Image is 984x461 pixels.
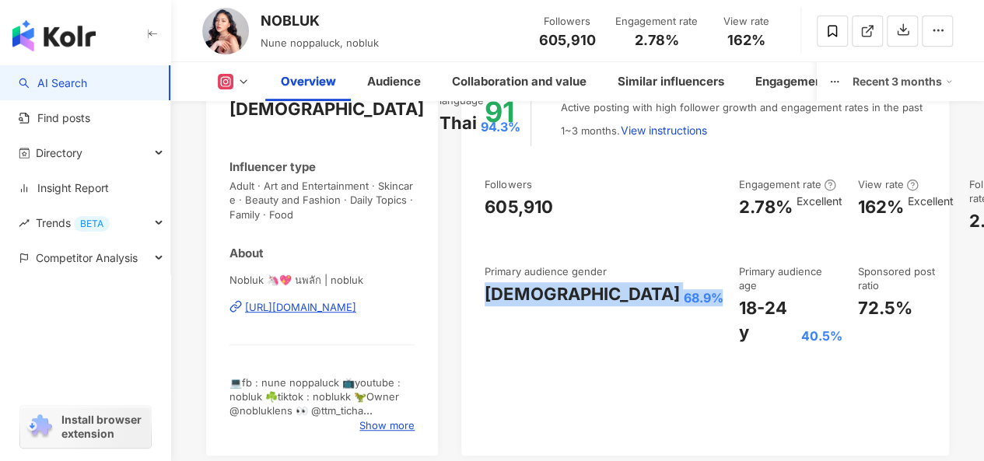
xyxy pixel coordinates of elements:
[19,218,30,229] span: rise
[229,245,264,261] div: About
[485,264,606,278] div: Primary audience gender
[229,273,415,287] span: Nobluk 🦄💖 นพลัก | nobluk
[12,20,96,51] img: logo
[19,180,109,196] a: Insight Report
[281,72,336,91] div: Overview
[853,69,953,94] div: Recent 3 months
[229,159,316,175] div: Influencer type
[539,32,596,48] span: 605,910
[727,33,765,48] span: 162%
[19,75,87,91] a: searchAI Search
[229,300,415,314] a: [URL][DOMAIN_NAME]
[857,264,953,292] div: Sponsored post ratio
[683,289,723,306] div: 68.9%
[261,37,379,49] span: Nune noppaluck, nobluk
[367,72,421,91] div: Audience
[618,72,724,91] div: Similar influencers
[907,195,953,208] div: Excellent
[481,118,520,135] span: 94.3%
[485,177,531,191] div: Followers
[229,97,424,121] div: [DEMOGRAPHIC_DATA]
[620,124,706,137] span: View instructions
[229,376,401,445] span: 💻fb : nune noppaluck 📺youtube : nobluk ☘️tiktok : noblukk 🦖Owner @nobluklens 👀 @ttm_ticha @chaoch...
[857,177,919,191] div: View rate
[452,72,587,91] div: Collaboration and value
[245,300,356,314] div: [URL][DOMAIN_NAME]
[359,418,415,432] span: Show more
[738,177,836,191] div: Engagement rate
[796,195,842,208] div: Excellent
[755,72,827,91] div: Engagement
[857,195,903,219] div: 162%
[485,195,552,219] div: 605,910
[538,14,597,30] div: Followers
[738,195,792,219] div: 2.78%
[36,135,82,170] span: Directory
[560,100,926,145] div: Active posting with high follower growth and engagement rates in the past 1~3 months.
[738,264,842,292] div: Primary audience age
[61,413,146,441] span: Install browser extension
[20,406,151,448] a: chrome extensionInstall browser extension
[439,111,477,135] div: Thai
[800,327,842,344] div: 40.5%
[635,33,679,48] span: 2.78%
[19,110,90,126] a: Find posts
[25,414,54,439] img: chrome extension
[485,282,679,306] div: [DEMOGRAPHIC_DATA]
[36,240,138,275] span: Competitor Analysis
[74,216,110,232] div: BETA
[615,14,698,30] div: Engagement rate
[36,205,110,240] span: Trends
[716,14,776,30] div: View rate
[857,296,912,320] div: 72.5%
[738,296,797,344] div: 18-24 y
[619,115,707,146] button: View instructions
[229,179,415,222] span: Adult · Art and Entertainment · Skincare · Beauty and Fashion · Daily Topics · Family · Food
[202,8,249,54] img: KOL Avatar
[261,11,379,30] div: NOBLUK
